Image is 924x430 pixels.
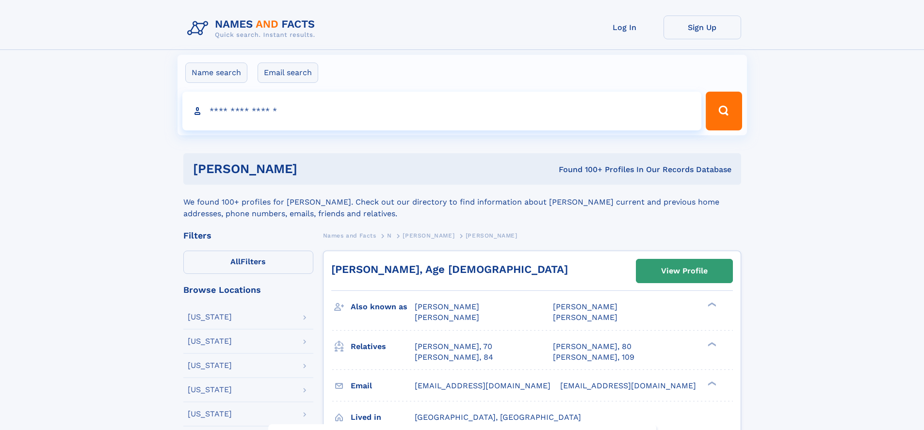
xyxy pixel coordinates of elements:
[193,163,428,175] h1: [PERSON_NAME]
[664,16,741,39] a: Sign Up
[705,380,717,386] div: ❯
[188,362,232,369] div: [US_STATE]
[387,229,392,241] a: N
[183,286,313,294] div: Browse Locations
[560,381,696,390] span: [EMAIL_ADDRESS][DOMAIN_NAME]
[183,231,313,240] div: Filters
[351,378,415,394] h3: Email
[466,232,518,239] span: [PERSON_NAME]
[415,413,581,422] span: [GEOGRAPHIC_DATA], [GEOGRAPHIC_DATA]
[351,409,415,426] h3: Lived in
[351,299,415,315] h3: Also known as
[553,302,617,311] span: [PERSON_NAME]
[182,92,702,130] input: search input
[415,302,479,311] span: [PERSON_NAME]
[188,386,232,394] div: [US_STATE]
[188,313,232,321] div: [US_STATE]
[323,229,376,241] a: Names and Facts
[188,410,232,418] div: [US_STATE]
[553,352,634,363] a: [PERSON_NAME], 109
[415,341,492,352] a: [PERSON_NAME], 70
[706,92,742,130] button: Search Button
[586,16,664,39] a: Log In
[183,16,323,42] img: Logo Names and Facts
[553,341,632,352] a: [PERSON_NAME], 80
[553,313,617,322] span: [PERSON_NAME]
[331,263,568,275] a: [PERSON_NAME], Age [DEMOGRAPHIC_DATA]
[403,229,454,241] a: [PERSON_NAME]
[185,63,247,83] label: Name search
[415,381,551,390] span: [EMAIL_ADDRESS][DOMAIN_NAME]
[188,337,232,345] div: [US_STATE]
[230,257,241,266] span: All
[415,313,479,322] span: [PERSON_NAME]
[387,232,392,239] span: N
[428,164,731,175] div: Found 100+ Profiles In Our Records Database
[636,259,732,283] a: View Profile
[415,352,493,363] a: [PERSON_NAME], 84
[705,341,717,347] div: ❯
[183,185,741,220] div: We found 100+ profiles for [PERSON_NAME]. Check out our directory to find information about [PERS...
[258,63,318,83] label: Email search
[403,232,454,239] span: [PERSON_NAME]
[705,302,717,308] div: ❯
[183,251,313,274] label: Filters
[351,338,415,355] h3: Relatives
[661,260,708,282] div: View Profile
